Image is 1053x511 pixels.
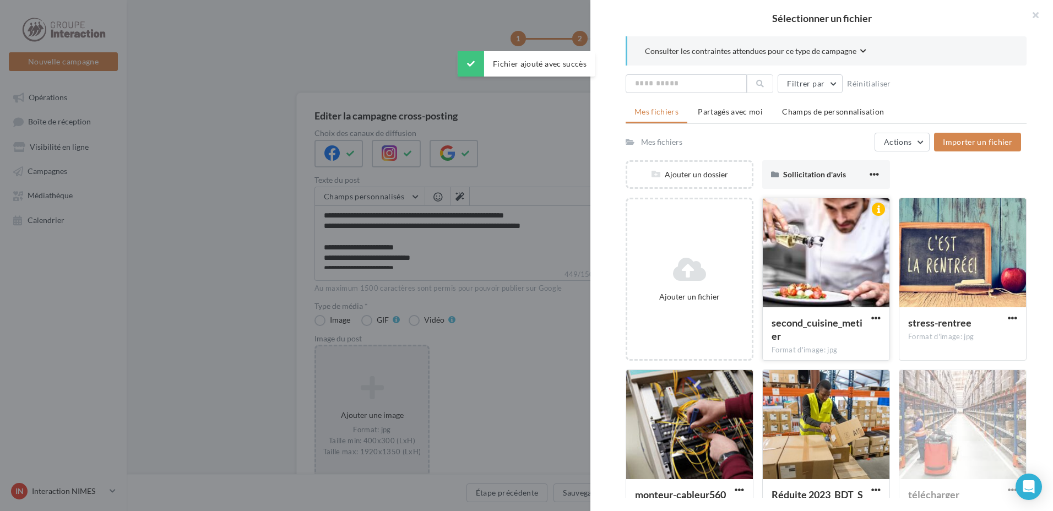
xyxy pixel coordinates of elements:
[778,74,843,93] button: Filtrer par
[1016,474,1042,500] div: Open Intercom Messenger
[783,170,846,179] span: Sollicitation d'avis
[627,169,752,180] div: Ajouter un dossier
[458,51,595,77] div: Fichier ajouté avec succès
[884,137,911,146] span: Actions
[632,291,747,302] div: Ajouter un fichier
[772,345,881,355] div: Format d'image: jpg
[843,77,895,90] button: Réinitialiser
[934,133,1021,151] button: Importer un fichier
[698,107,763,116] span: Partagés avec moi
[608,13,1035,23] h2: Sélectionner un fichier
[943,137,1012,146] span: Importer un fichier
[634,107,679,116] span: Mes fichiers
[645,46,856,57] span: Consulter les contraintes attendues pour ce type de campagne
[645,45,866,59] button: Consulter les contraintes attendues pour ce type de campagne
[908,332,1017,342] div: Format d'image: jpg
[908,317,971,329] span: stress-rentree
[772,317,862,342] span: second_cuisine_metier
[641,137,682,148] div: Mes fichiers
[782,107,884,116] span: Champs de personnalisation
[875,133,930,151] button: Actions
